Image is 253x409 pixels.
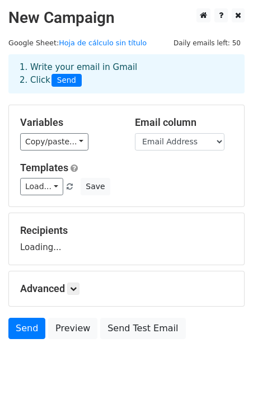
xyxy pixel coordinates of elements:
a: Templates [20,162,68,173]
small: Google Sheet: [8,39,147,47]
h5: Advanced [20,283,233,295]
a: Preview [48,318,97,339]
a: Hoja de cálculo sin título [59,39,147,47]
h5: Recipients [20,224,233,237]
button: Save [81,178,110,195]
a: Copy/paste... [20,133,88,151]
span: Daily emails left: 50 [170,37,245,49]
div: Loading... [20,224,233,253]
h5: Variables [20,116,118,129]
a: Load... [20,178,63,195]
a: Daily emails left: 50 [170,39,245,47]
a: Send Test Email [100,318,185,339]
div: 1. Write your email in Gmail 2. Click [11,61,242,87]
span: Send [51,74,82,87]
a: Send [8,318,45,339]
h5: Email column [135,116,233,129]
h2: New Campaign [8,8,245,27]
